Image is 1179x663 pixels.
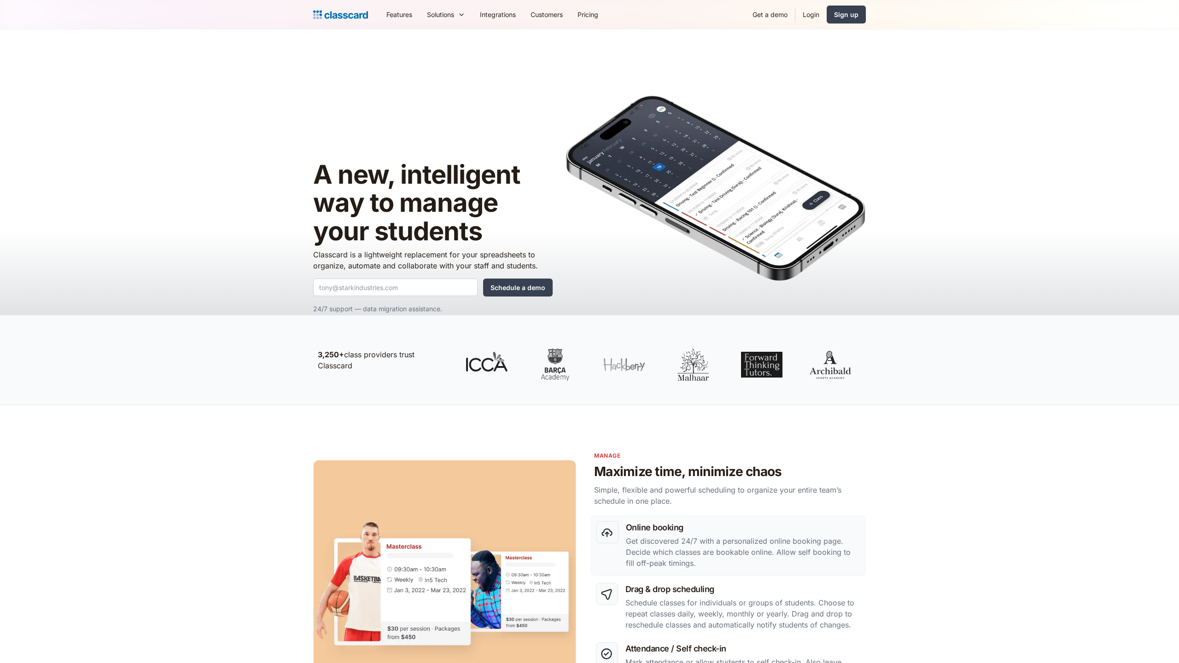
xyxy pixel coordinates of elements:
p: Classcard is a lightweight replacement for your spreadsheets to organize, automate and collaborat... [313,249,553,271]
a: Get a demo [745,4,795,25]
a: Pricing [570,4,606,25]
a: Integrations [473,4,523,25]
p: 24/7 support — data migration assistance. [313,303,553,314]
input: Schedule a demo [483,279,553,297]
div: Sign up [834,10,858,19]
h3: Online booking [626,521,860,534]
a: Customers [523,4,570,25]
a: Sign up [827,6,866,23]
strong: 3,250+ [318,350,344,359]
a: Login [795,4,827,25]
a: Logo [313,8,368,21]
div: Solutions [427,10,454,19]
p: Get discovered 24/7 with a personalized online booking page. Decide which classes are bookable on... [626,535,860,569]
h3: Drag & drop scheduling [625,583,861,595]
h3: Attendance / Self check-in [625,642,861,655]
p: class providers trust Classcard [318,349,447,371]
form: Quick Demo Form [313,279,553,297]
p: Manage [594,451,866,460]
input: tony@starkindustries.com [313,279,478,296]
h2: Maximize time, minimize chaos [594,464,866,480]
a: Features [379,4,420,25]
p: Schedule classes for individuals or groups of students. Choose to repeat classes daily, weekly, m... [625,597,861,630]
div: Solutions [420,4,473,25]
h1: A new, intelligent way to manage your students [313,161,553,246]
